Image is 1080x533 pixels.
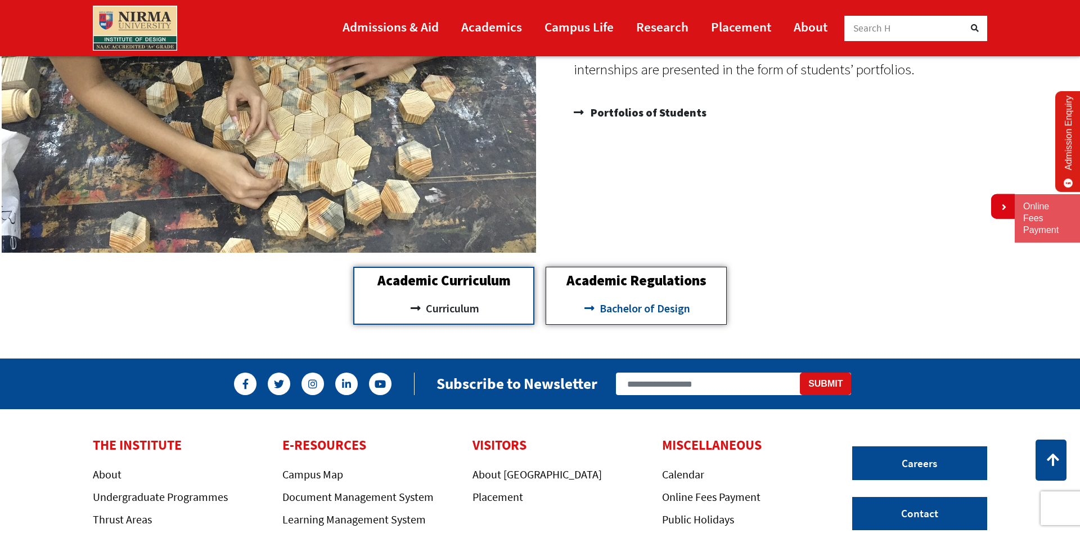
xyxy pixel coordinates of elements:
a: Public Holidays [662,512,734,526]
a: Admissions & Aid [343,14,439,39]
img: main_logo [93,6,177,51]
a: About [794,14,827,39]
a: Thrust Areas [93,512,152,526]
a: Campus Map [282,467,343,481]
span: Portfolios of Students [588,101,706,124]
a: Placement [472,490,523,504]
a: Curriculum [360,299,528,318]
a: Document Management System [282,490,434,504]
h2: Academic Curriculum [360,274,528,288]
a: Contact [852,497,987,531]
span: Curriculum [423,299,479,318]
a: Placement [711,14,771,39]
h2: Academic Regulations [552,274,721,288]
a: Research [636,14,688,39]
a: Bachelor of Design [552,299,721,318]
a: About [93,467,121,481]
h2: Subscribe to Newsletter [436,374,597,393]
a: Portfolios of Students [574,101,1069,124]
a: Undergraduate Programmes [93,490,228,504]
a: Online Fees Payment [662,490,760,504]
a: About [GEOGRAPHIC_DATA] [472,467,602,481]
a: Calendar [662,467,704,481]
button: Submit [800,373,851,395]
a: Learning Management System [282,512,426,526]
a: Campus Life [544,14,614,39]
a: Academics [461,14,522,39]
a: Online Fees Payment [1023,201,1072,236]
span: Search H [853,22,891,34]
a: Careers [852,446,987,480]
span: Bachelor of Design [597,299,690,318]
